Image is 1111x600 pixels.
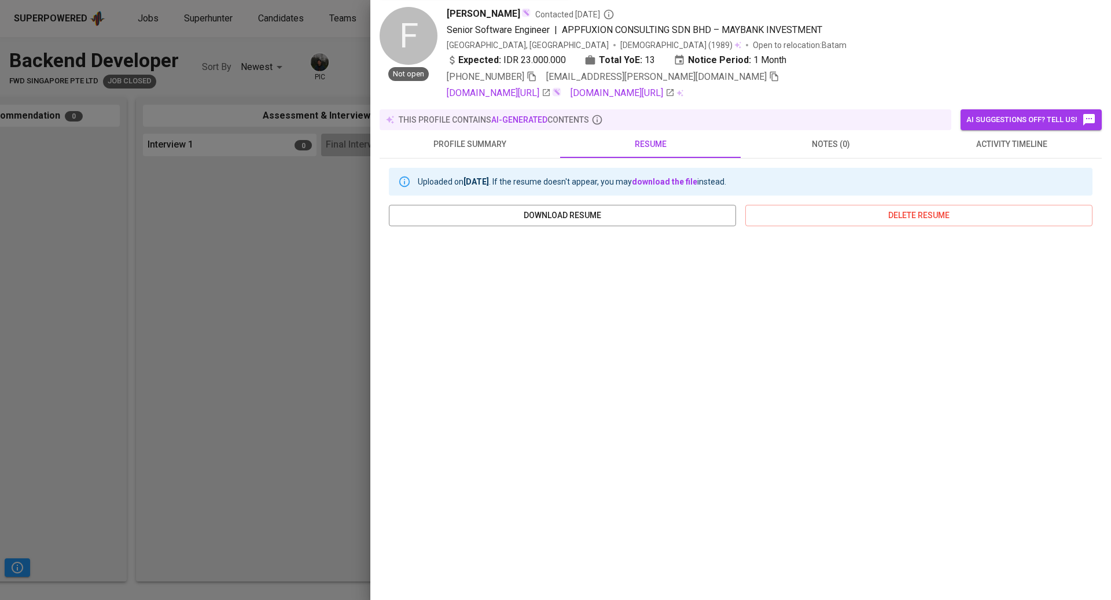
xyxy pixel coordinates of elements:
div: 1 Month [674,53,786,67]
span: [EMAIL_ADDRESS][PERSON_NAME][DOMAIN_NAME] [546,71,767,82]
span: Contacted [DATE] [535,9,615,20]
a: download the file [632,177,697,186]
p: this profile contains contents [399,114,589,126]
p: Open to relocation : Batam [753,39,847,51]
svg: By Batam recruiter [603,9,615,20]
span: profile summary [387,137,553,152]
span: [PHONE_NUMBER] [447,71,524,82]
div: Uploaded on . If the resume doesn't appear, you may instead. [418,171,726,192]
b: Total YoE: [599,53,642,67]
button: download resume [389,205,736,226]
span: [DEMOGRAPHIC_DATA] [620,39,708,51]
span: resume [567,137,734,152]
div: [GEOGRAPHIC_DATA], [GEOGRAPHIC_DATA] [447,39,609,51]
a: [DOMAIN_NAME][URL] [447,86,551,100]
span: | [554,23,557,37]
span: AI-generated [491,115,547,124]
a: [DOMAIN_NAME][URL] [571,86,675,100]
span: AI suggestions off? Tell us! [966,113,1096,127]
span: 13 [645,53,655,67]
span: activity timeline [928,137,1095,152]
img: magic_wand.svg [521,8,531,17]
span: delete resume [755,208,1083,223]
b: Expected: [458,53,501,67]
iframe: c8a231e33fb5cbc55d58682681ee6640.pdf [389,235,1092,583]
span: Not open [388,69,429,80]
img: magic_wand.svg [552,87,561,97]
span: notes (0) [748,137,914,152]
span: APPFUXION CONSULTING SDN BHD – MAYBANK INVESTMENT [562,24,822,35]
div: F [380,7,437,65]
span: Senior Software Engineer [447,24,550,35]
div: IDR 23.000.000 [447,53,566,67]
button: AI suggestions off? Tell us! [961,109,1102,130]
span: [PERSON_NAME] [447,7,520,21]
span: download resume [398,208,727,223]
button: delete resume [745,205,1092,226]
b: [DATE] [463,177,489,186]
b: Notice Period: [688,53,751,67]
div: (1989) [620,39,741,51]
